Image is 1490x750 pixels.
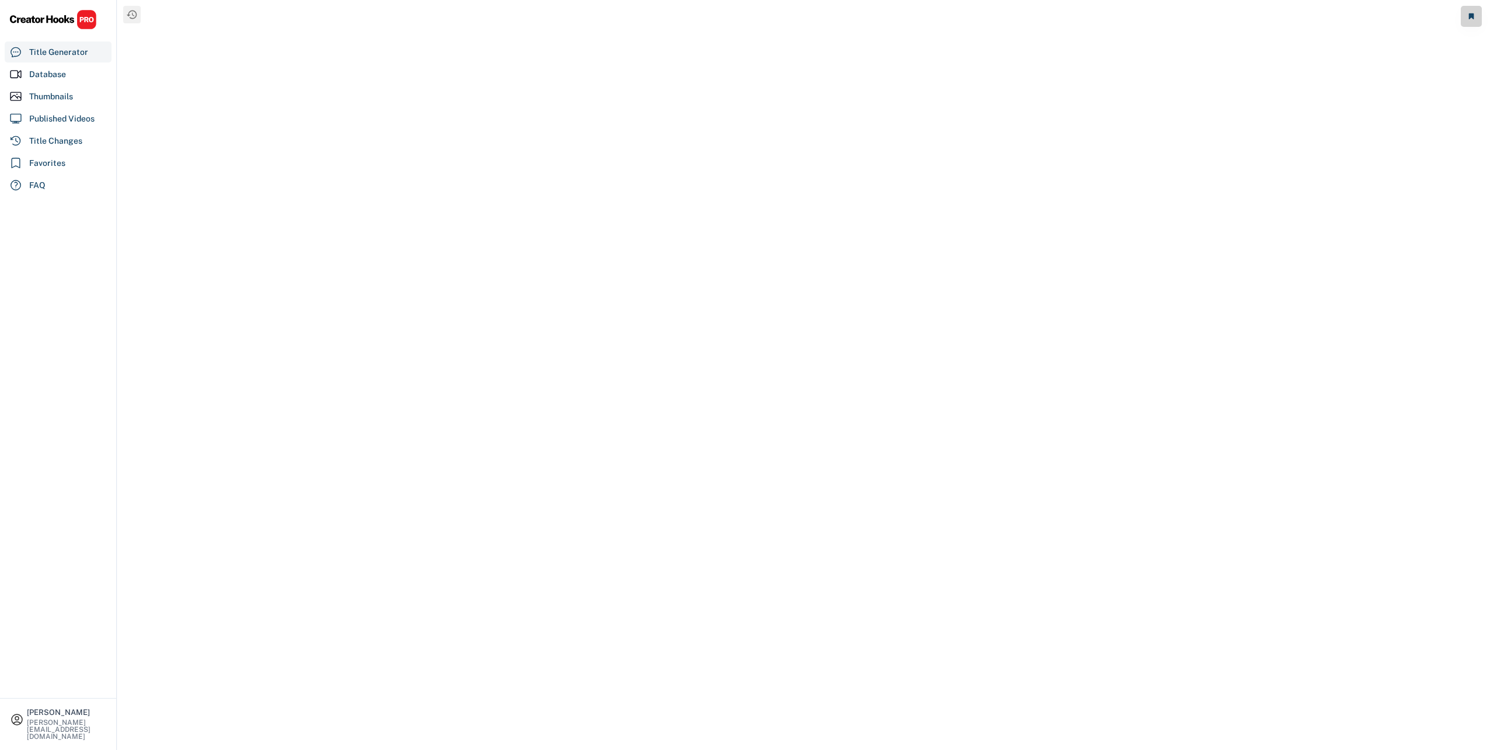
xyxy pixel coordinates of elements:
[29,135,82,147] div: Title Changes
[29,113,95,125] div: Published Videos
[29,46,88,58] div: Title Generator
[29,91,73,103] div: Thumbnails
[27,709,106,716] div: [PERSON_NAME]
[9,9,97,30] img: CHPRO%20Logo.svg
[29,157,65,169] div: Favorites
[29,68,66,81] div: Database
[27,719,106,740] div: [PERSON_NAME][EMAIL_ADDRESS][DOMAIN_NAME]
[29,179,46,192] div: FAQ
